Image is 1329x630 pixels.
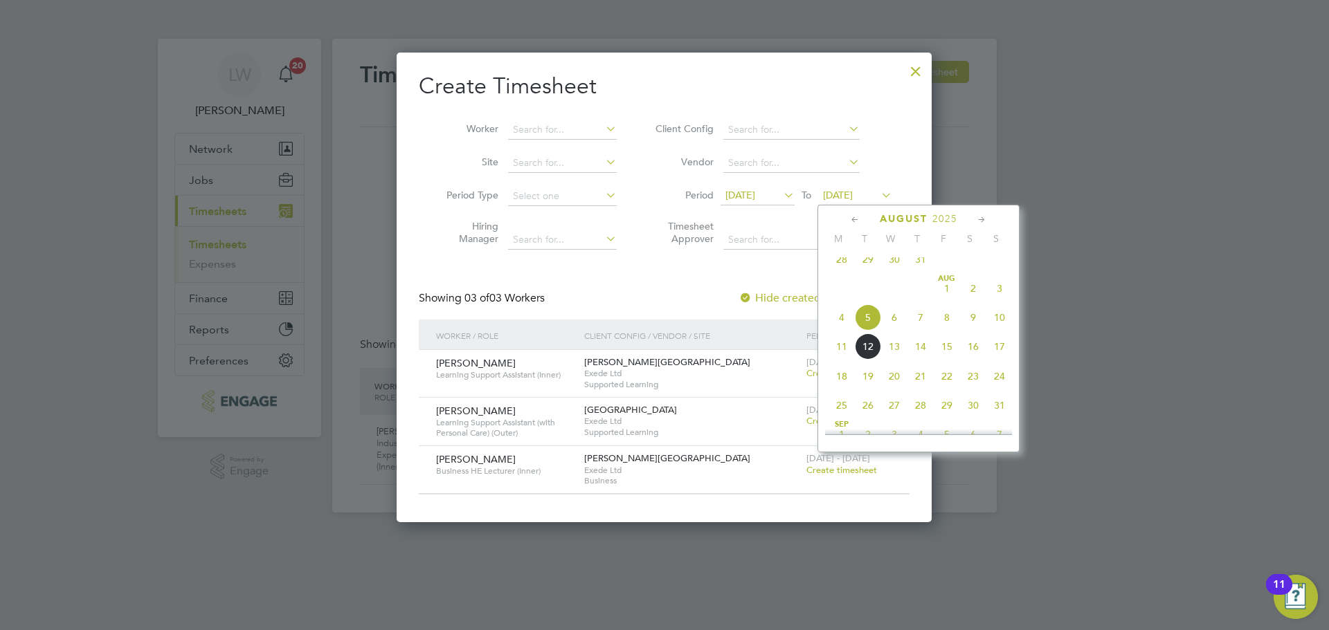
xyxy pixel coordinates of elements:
span: To [797,186,815,204]
span: Aug [934,275,960,282]
span: 29 [855,246,881,272]
label: Worker [436,122,498,135]
span: 8 [934,304,960,331]
label: Client Config [651,122,714,135]
label: Period [651,189,714,201]
div: Worker / Role [433,319,581,351]
span: Learning Support Assistant (with Personal Care) (Outer) [436,417,574,438]
span: 20 [881,363,907,389]
span: 7 [986,421,1013,447]
span: [PERSON_NAME][GEOGRAPHIC_DATA] [584,356,750,368]
span: W [878,232,904,245]
div: Showing [419,291,548,306]
span: 4 [907,421,934,447]
span: 24 [986,363,1013,389]
span: Business HE Lecturer (Inner) [436,465,574,476]
button: Open Resource Center, 11 new notifications [1274,575,1318,619]
span: [DATE] - [DATE] [806,404,870,416]
span: 28 [829,246,855,272]
span: [GEOGRAPHIC_DATA] [584,404,677,416]
span: 31 [986,392,1013,418]
span: 18 [829,363,855,389]
span: Business [584,475,799,486]
span: [DATE] [725,189,755,201]
span: 2 [960,275,986,302]
span: 29 [934,392,960,418]
span: [PERSON_NAME][GEOGRAPHIC_DATA] [584,452,750,464]
label: Timesheet Approver [651,220,714,245]
input: Search for... [723,120,860,140]
span: 13 [881,333,907,360]
span: 1 [934,275,960,302]
span: 10 [986,304,1013,331]
span: 17 [986,333,1013,360]
div: 11 [1273,584,1285,602]
span: 5 [855,304,881,331]
span: Sep [829,421,855,428]
span: August [880,213,928,225]
span: 25 [829,392,855,418]
label: Hide created timesheets [739,291,879,305]
span: 3 [881,421,907,447]
label: Vendor [651,156,714,168]
span: Create timesheet [806,464,877,476]
span: 2025 [932,213,957,225]
div: Client Config / Vendor / Site [581,319,803,351]
span: 23 [960,363,986,389]
span: T [904,232,930,245]
span: 6 [881,304,907,331]
span: 27 [881,392,907,418]
span: [PERSON_NAME] [436,405,516,417]
span: 28 [907,392,934,418]
h2: Create Timesheet [419,72,910,101]
span: 30 [960,392,986,418]
span: 03 of [464,291,489,305]
span: [PERSON_NAME] [436,453,516,465]
span: [DATE] [823,189,853,201]
label: Period Type [436,189,498,201]
span: 5 [934,421,960,447]
span: Create timesheet [806,415,877,427]
span: Supported Learning [584,427,799,438]
span: Learning Support Assistant (Inner) [436,369,574,380]
span: 1 [829,421,855,447]
input: Search for... [508,120,617,140]
span: 21 [907,363,934,389]
span: 31 [907,246,934,272]
span: 9 [960,304,986,331]
span: S [983,232,1009,245]
span: 3 [986,275,1013,302]
span: [DATE] - [DATE] [806,452,870,464]
label: Hiring Manager [436,220,498,245]
span: 4 [829,304,855,331]
span: 6 [960,421,986,447]
span: [DATE] - [DATE] [806,356,870,368]
input: Search for... [723,154,860,173]
input: Search for... [723,230,860,250]
span: 26 [855,392,881,418]
div: Period [803,319,896,351]
span: 22 [934,363,960,389]
input: Search for... [508,230,617,250]
input: Search for... [508,154,617,173]
input: Select one [508,187,617,206]
span: [PERSON_NAME] [436,357,516,369]
span: 14 [907,333,934,360]
span: Supported Learning [584,379,799,390]
span: 16 [960,333,986,360]
span: 15 [934,333,960,360]
span: Exede Ltd [584,368,799,379]
span: Exede Ltd [584,416,799,427]
span: S [957,232,983,245]
span: 03 Workers [464,291,545,305]
span: T [851,232,878,245]
span: 2 [855,421,881,447]
span: 7 [907,304,934,331]
span: 11 [829,333,855,360]
span: Exede Ltd [584,465,799,476]
span: 12 [855,333,881,360]
span: Create timesheet [806,367,877,379]
span: 19 [855,363,881,389]
label: Site [436,156,498,168]
span: 30 [881,246,907,272]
